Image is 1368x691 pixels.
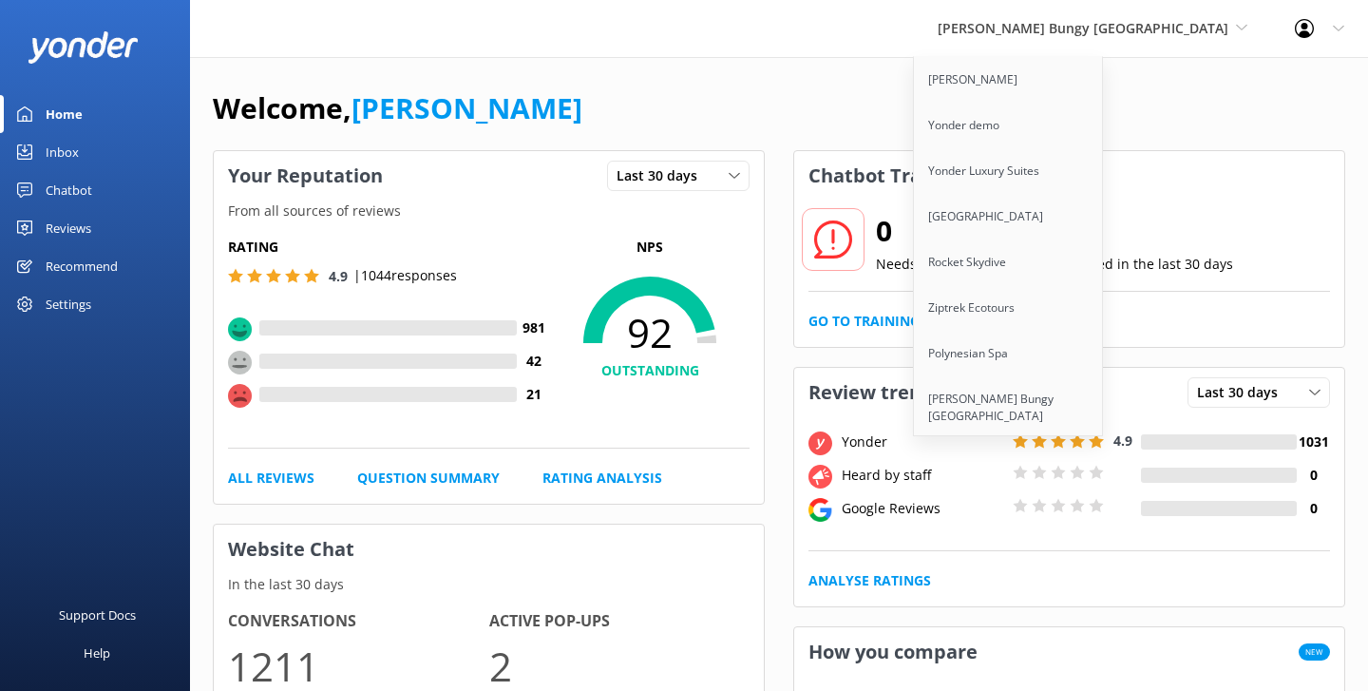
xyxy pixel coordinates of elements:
div: Inbox [46,133,79,171]
a: Ziptrek Ecotours [914,285,1104,331]
h2: 0 [876,208,971,254]
h3: Chatbot Training [794,151,982,201]
p: From all sources of reviews [214,201,764,221]
h4: 42 [517,351,550,372]
span: 4.9 [329,267,348,285]
div: Help [84,634,110,672]
h4: Active Pop-ups [489,609,750,634]
h4: 1031 [1297,432,1330,452]
a: [GEOGRAPHIC_DATA] [914,194,1104,240]
h3: Website Chat [214,525,764,574]
div: Google Reviews [837,498,1008,519]
div: Support Docs [59,596,136,634]
h3: Review trends [794,368,958,417]
h3: How you compare [794,627,992,677]
a: [PERSON_NAME] Bungy [GEOGRAPHIC_DATA] [914,376,1104,439]
span: Last 30 days [1197,382,1289,403]
a: Analyse Ratings [808,570,931,591]
h4: 981 [517,317,550,338]
a: Yonder demo [914,103,1104,148]
a: Polynesian Spa [914,331,1104,376]
h2: 0 [1064,208,1233,254]
h4: Conversations [228,609,489,634]
div: Reviews [46,209,91,247]
div: Recommend [46,247,118,285]
div: Yonder [837,432,1008,452]
a: Question Summary [357,468,500,489]
h4: 0 [1297,498,1330,519]
h3: Your Reputation [214,151,397,201]
p: | 1044 responses [353,265,457,286]
span: [PERSON_NAME] Bungy [GEOGRAPHIC_DATA] [938,19,1228,37]
div: Heard by staff [837,465,1008,486]
span: Last 30 days [617,165,709,186]
span: New [1299,643,1330,661]
a: Yonder Luxury Suites [914,148,1104,194]
span: 4.9 [1113,432,1132,450]
div: Chatbot [46,171,92,209]
h4: OUTSTANDING [550,360,750,381]
a: All Reviews [228,468,314,489]
p: Needs training [876,254,971,275]
a: Go to Training [808,311,920,332]
p: In the last 30 days [214,574,764,595]
img: yonder-white-logo.png [28,31,138,63]
span: 92 [550,309,750,356]
p: Trained in the last 30 days [1064,254,1233,275]
a: Rocket Skydive [914,240,1104,285]
h1: Welcome, [213,86,582,131]
div: Home [46,95,83,133]
a: [PERSON_NAME] [351,88,582,127]
h4: 21 [517,384,550,405]
h4: 0 [1297,465,1330,486]
a: [PERSON_NAME] [914,57,1104,103]
a: Rating Analysis [542,468,662,489]
p: NPS [550,237,750,258]
h5: Rating [228,237,550,258]
div: Settings [46,285,91,323]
